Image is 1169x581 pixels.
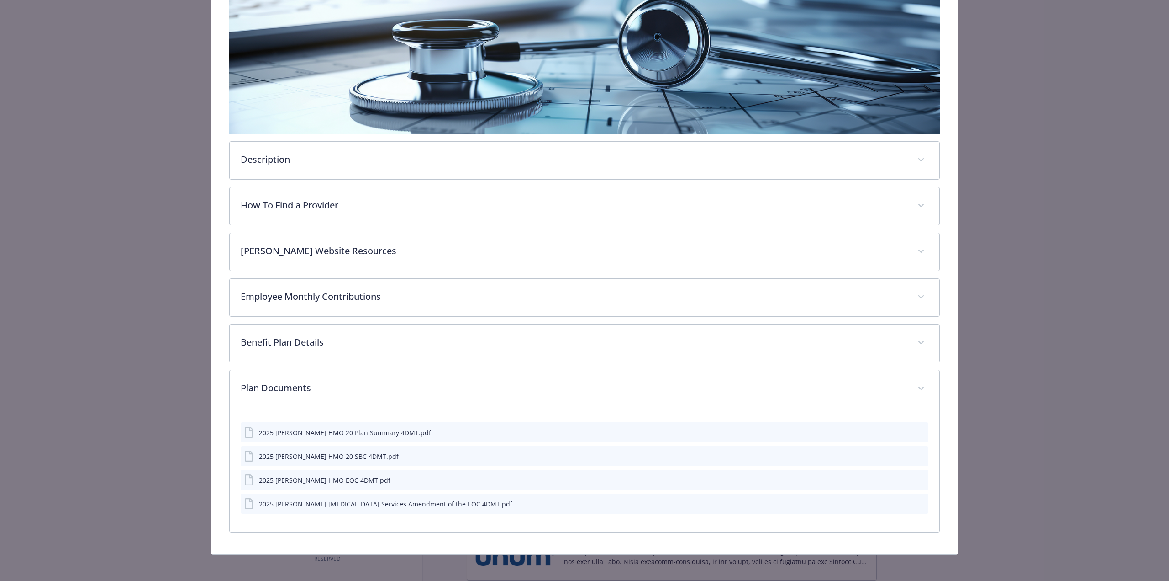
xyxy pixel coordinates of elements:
button: preview file [916,499,925,509]
button: preview file [916,452,925,461]
button: download file [902,499,909,509]
div: 2025 [PERSON_NAME] HMO 20 SBC 4DMT.pdf [259,452,399,461]
p: Employee Monthly Contributions [241,290,906,304]
p: How To Find a Provider [241,198,906,212]
div: 2025 [PERSON_NAME] [MEDICAL_DATA] Services Amendment of the EOC 4DMT.pdf [259,499,512,509]
p: [PERSON_NAME] Website Resources [241,244,906,258]
div: Employee Monthly Contributions [230,279,939,316]
p: Benefit Plan Details [241,336,906,349]
div: Benefit Plan Details [230,325,939,362]
div: Description [230,142,939,179]
button: preview file [916,475,925,485]
div: 2025 [PERSON_NAME] HMO EOC 4DMT.pdf [259,475,390,485]
div: Plan Documents [230,408,939,532]
div: Plan Documents [230,370,939,408]
p: Description [241,153,906,166]
div: [PERSON_NAME] Website Resources [230,233,939,271]
div: 2025 [PERSON_NAME] HMO 20 Plan Summary 4DMT.pdf [259,428,431,437]
p: Plan Documents [241,381,906,395]
div: How To Find a Provider [230,187,939,225]
button: download file [902,428,909,437]
button: preview file [916,428,925,437]
button: download file [902,475,909,485]
button: download file [902,452,909,461]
